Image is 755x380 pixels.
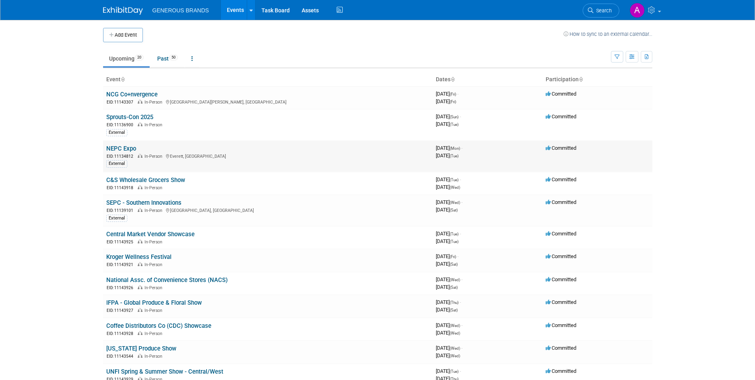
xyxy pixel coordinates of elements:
span: Committed [546,199,576,205]
span: EID: 11143928 [107,331,137,336]
span: In-Person [144,100,165,105]
th: Event [103,73,433,86]
span: [DATE] [436,238,458,244]
a: Upcoming20 [103,51,150,66]
a: C&S Wholesale Grocers Show [106,176,185,184]
span: In-Person [144,331,165,336]
span: Committed [546,345,576,351]
span: [DATE] [436,284,458,290]
span: - [461,276,462,282]
a: Coffee Distributors Co (CDC) Showcase [106,322,211,329]
span: [DATE] [436,322,462,328]
span: Search [593,8,612,14]
span: [DATE] [436,261,458,267]
span: (Tue) [450,369,458,374]
span: Committed [546,299,576,305]
span: 20 [135,55,144,61]
span: (Thu) [450,300,458,305]
img: In-Person Event [138,122,142,126]
span: (Sat) [450,262,458,266]
span: In-Person [144,185,165,190]
span: (Tue) [450,122,458,127]
span: (Wed) [450,185,460,190]
span: - [460,299,461,305]
span: EID: 11143918 [107,186,137,190]
span: Committed [546,231,576,237]
span: - [460,114,461,119]
span: [DATE] [436,121,458,127]
span: EID: 11143926 [107,286,137,290]
a: How to sync to an external calendar... [564,31,652,37]
span: (Tue) [450,232,458,236]
a: SEPC - Southern Innovations [106,199,181,206]
div: External [106,160,127,167]
span: (Mon) [450,146,460,151]
span: [DATE] [436,330,460,336]
span: [DATE] [436,345,462,351]
span: [DATE] [436,353,460,358]
span: Committed [546,145,576,151]
span: In-Person [144,154,165,159]
a: Past50 [151,51,184,66]
span: [DATE] [436,299,461,305]
span: (Wed) [450,346,460,351]
span: EID: 11143544 [107,354,137,358]
span: (Sun) [450,115,458,119]
span: (Sat) [450,308,458,312]
span: [DATE] [436,184,460,190]
span: Committed [546,276,576,282]
span: [DATE] [436,98,456,104]
span: (Wed) [450,354,460,358]
span: [DATE] [436,368,461,374]
span: In-Person [144,122,165,127]
img: In-Person Event [138,154,142,158]
span: (Wed) [450,323,460,328]
span: (Wed) [450,331,460,335]
span: [DATE] [436,176,461,182]
span: (Tue) [450,154,458,158]
img: In-Person Event [138,308,142,312]
span: In-Person [144,262,165,267]
a: Kroger Wellness Festival [106,253,172,261]
img: In-Person Event [138,262,142,266]
span: EID: 11143925 [107,240,137,244]
span: EID: 11143307 [107,100,137,104]
span: - [461,199,462,205]
span: Committed [546,176,576,182]
a: NEPC Expo [106,145,136,152]
span: (Tue) [450,178,458,182]
div: [GEOGRAPHIC_DATA][PERSON_NAME], [GEOGRAPHIC_DATA] [106,98,429,105]
span: (Wed) [450,200,460,205]
span: (Tue) [450,239,458,244]
a: UNFI Spring & Summer Show - Central/West [106,368,223,375]
div: [GEOGRAPHIC_DATA], [GEOGRAPHIC_DATA] [106,207,429,214]
img: In-Person Event [138,208,142,212]
span: - [457,253,458,259]
img: In-Person Event [138,185,142,189]
a: Sort by Participation Type [579,76,583,82]
div: External [106,129,127,136]
span: (Fri) [450,100,456,104]
span: (Fri) [450,92,456,96]
span: - [461,322,462,328]
span: [DATE] [436,145,462,151]
th: Participation [542,73,652,86]
span: - [461,145,462,151]
span: GENEROUS BRANDS [152,7,209,14]
img: ExhibitDay [103,7,143,15]
span: [DATE] [436,114,461,119]
img: In-Person Event [138,285,142,289]
span: Committed [546,322,576,328]
div: External [106,215,127,222]
a: National Assc. of Convenience Stores (NACS) [106,276,228,284]
th: Dates [433,73,542,86]
span: EID: 11139101 [107,208,137,213]
span: EID: 11143927 [107,308,137,313]
span: - [457,91,458,97]
a: IFPA - Global Produce & Floral Show [106,299,202,306]
img: Astrid Aguayo [630,3,645,18]
a: NCG Co+nvergence [106,91,158,98]
a: Sprouts-Con 2025 [106,114,153,121]
span: (Fri) [450,255,456,259]
span: EID: 11143921 [107,262,137,267]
